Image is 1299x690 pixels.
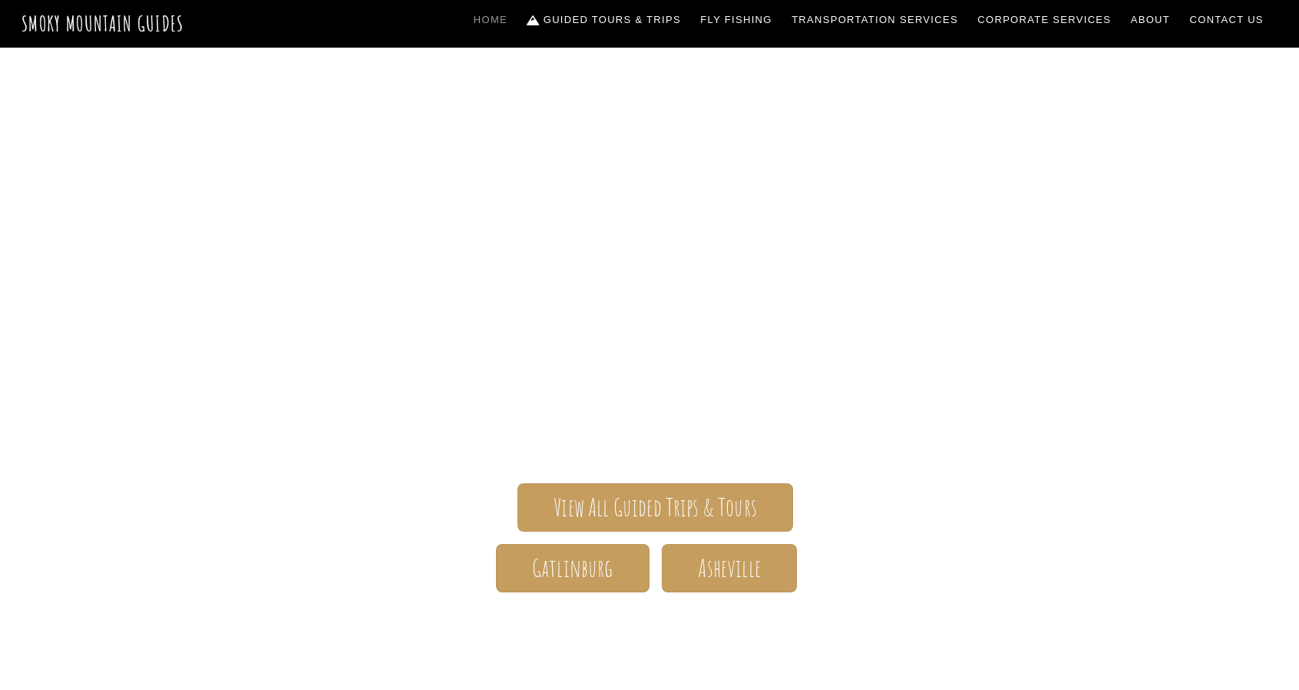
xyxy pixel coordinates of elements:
span: Gatlinburg [532,560,613,576]
span: Smoky Mountain Guides [204,242,1095,319]
a: Transportation Services [785,4,964,36]
span: View All Guided Trips & Tours [554,499,757,516]
a: Home [468,4,514,36]
a: Guided Tours & Trips [521,4,687,36]
a: View All Guided Trips & Tours [517,483,793,532]
a: Gatlinburg [496,544,649,592]
span: Asheville [698,560,760,576]
span: The ONLY one-stop, full Service Guide Company for the Gatlinburg and [GEOGRAPHIC_DATA] side of th... [204,319,1095,437]
h1: Your adventure starts here. [204,617,1095,654]
a: Smoky Mountain Guides [21,11,184,36]
a: Fly Fishing [695,4,778,36]
a: Corporate Services [972,4,1118,36]
a: Asheville [662,544,797,592]
a: Contact Us [1184,4,1270,36]
a: About [1125,4,1176,36]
